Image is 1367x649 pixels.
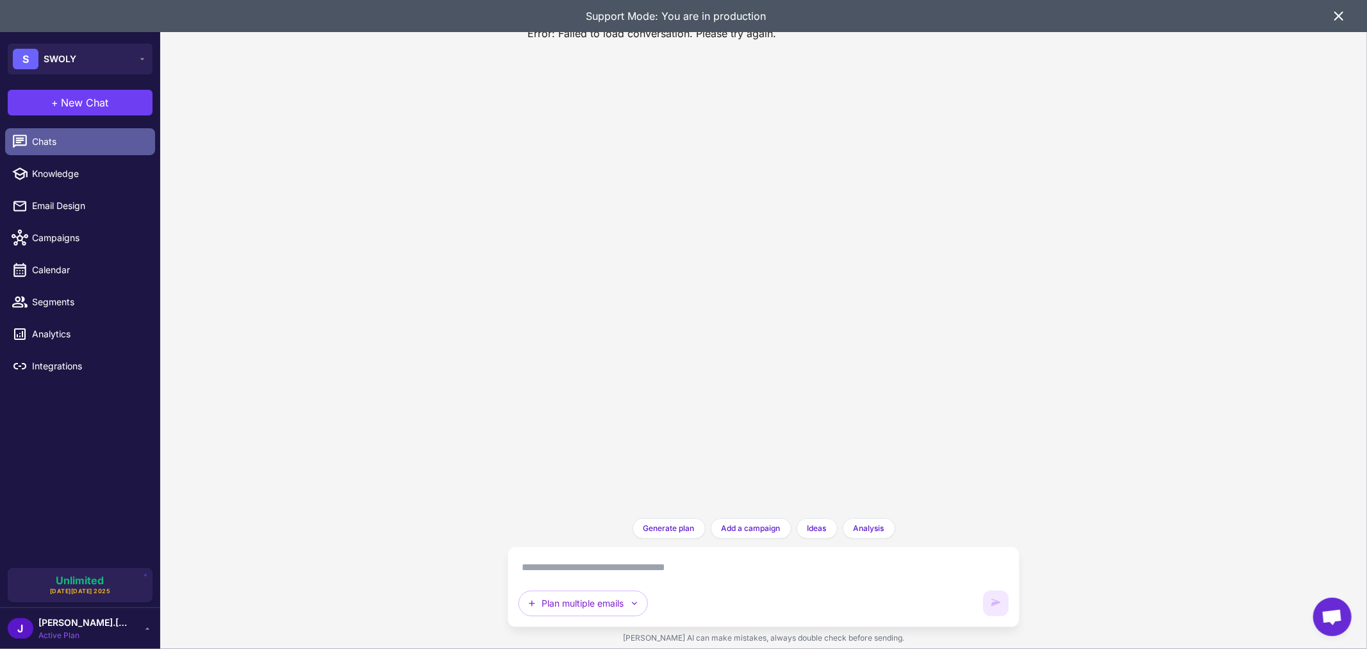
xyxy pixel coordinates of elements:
button: Add a campaign [711,518,791,539]
span: Analysis [854,523,884,534]
button: Generate plan [633,518,706,539]
button: SSWOLY [8,44,153,74]
div: Error: Failed to load conversation. Please try again. [518,21,787,46]
a: Chats [5,128,155,155]
span: Analytics [32,327,145,341]
span: Generate plan [643,523,695,534]
span: Add a campaign [722,523,781,534]
span: Ideas [808,523,827,534]
span: Campaigns [32,231,145,245]
a: Email Design [5,192,155,219]
span: Chats [32,135,145,149]
a: Knowledge [5,160,155,187]
div: [PERSON_NAME] AI can make mistakes, always double check before sending. [508,627,1020,649]
span: Segments [32,295,145,309]
button: Analysis [843,518,895,539]
span: Active Plan [38,630,128,641]
span: Calendar [32,263,145,277]
span: Unlimited [56,575,104,586]
div: Open chat [1313,598,1352,636]
a: Integrations [5,353,155,380]
a: Analytics [5,321,155,348]
a: Calendar [5,257,155,283]
a: Campaigns [5,224,155,251]
button: +New Chat [8,90,153,115]
span: SWOLY [44,52,76,66]
span: Knowledge [32,167,145,181]
span: Integrations [32,359,145,373]
span: [DATE][DATE] 2025 [50,587,111,596]
button: Ideas [797,518,838,539]
a: Segments [5,289,155,316]
div: S [13,49,38,69]
span: New Chat [62,95,109,110]
button: Plan multiple emails [518,591,648,616]
div: J [8,618,33,639]
span: Email Design [32,199,145,213]
span: + [52,95,59,110]
span: [PERSON_NAME].[PERSON_NAME] [38,616,128,630]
